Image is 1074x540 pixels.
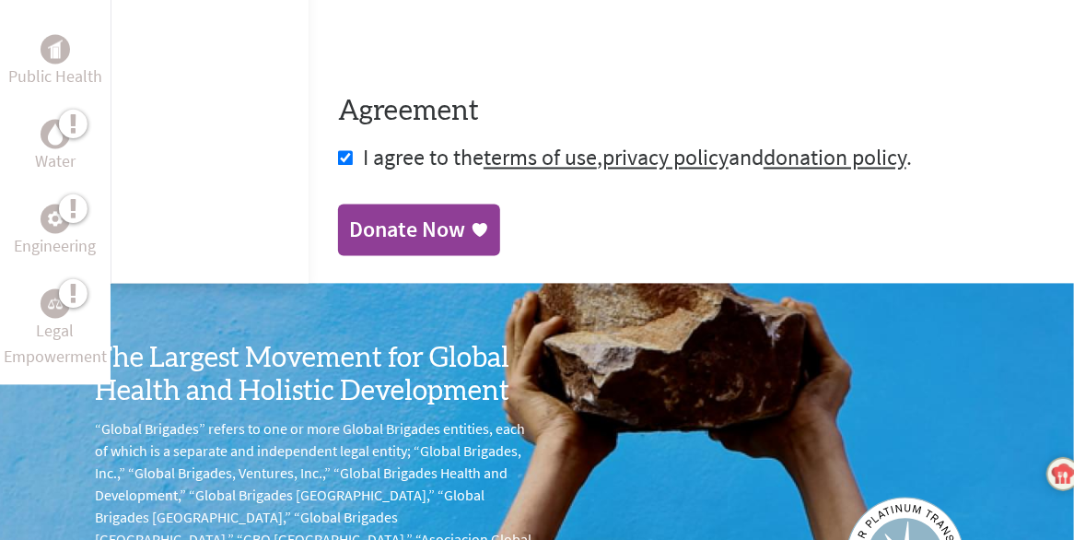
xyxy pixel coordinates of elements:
a: terms of use [484,144,597,172]
p: Legal Empowerment [4,319,107,370]
img: Engineering [48,211,63,226]
img: Legal Empowerment [48,299,63,310]
a: privacy policy [602,144,729,172]
p: Public Health [8,65,102,90]
img: Public Health [48,41,63,59]
h4: Agreement [338,96,1045,129]
a: WaterWater [35,120,76,175]
p: Engineering [15,234,97,260]
a: Legal EmpowermentLegal Empowerment [4,289,107,370]
a: Donate Now [338,205,500,256]
img: Water [48,123,63,145]
div: Public Health [41,35,70,65]
a: donation policy [764,144,906,172]
a: EngineeringEngineering [15,205,97,260]
span: I agree to the , and . [363,144,912,172]
div: Engineering [41,205,70,234]
div: Water [41,120,70,149]
div: Legal Empowerment [41,289,70,319]
div: Donate Now [349,216,465,245]
a: Public HealthPublic Health [8,35,102,90]
p: Water [35,149,76,175]
h3: The Largest Movement for Global Health and Holistic Development [95,343,537,409]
